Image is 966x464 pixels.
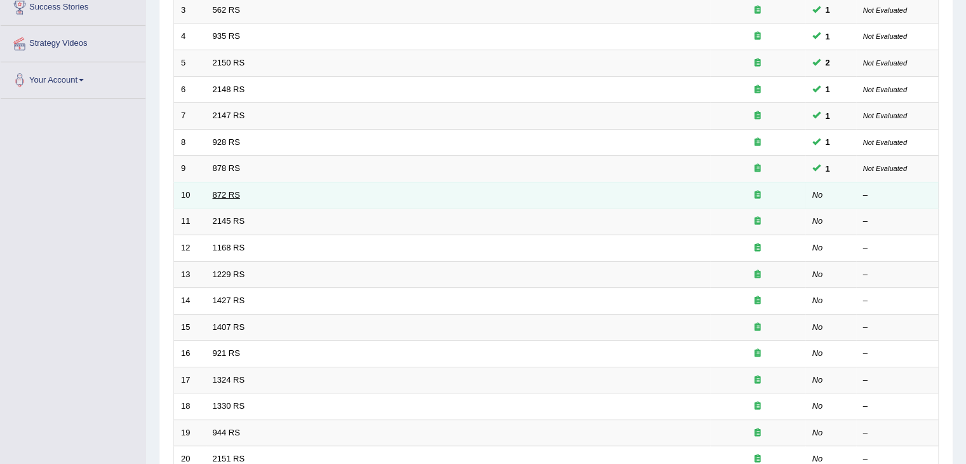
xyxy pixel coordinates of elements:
[1,26,145,58] a: Strategy Videos
[863,86,907,93] small: Not Evaluated
[812,454,823,463] em: No
[213,163,240,173] a: 878 RS
[213,216,245,226] a: 2145 RS
[812,348,823,358] em: No
[174,261,206,288] td: 13
[717,84,798,96] div: Exam occurring question
[174,103,206,130] td: 7
[812,190,823,200] em: No
[863,139,907,146] small: Not Evaluated
[213,85,245,94] a: 2148 RS
[821,3,835,17] span: You can still take this question
[863,269,932,281] div: –
[213,375,245,385] a: 1324 RS
[174,129,206,156] td: 8
[213,270,245,279] a: 1229 RS
[812,216,823,226] em: No
[174,235,206,261] td: 12
[213,348,240,358] a: 921 RS
[821,56,835,69] span: You can still take this question
[821,109,835,123] span: You can still take this question
[174,420,206,446] td: 19
[812,375,823,385] em: No
[717,295,798,307] div: Exam occurring question
[213,454,245,463] a: 2151 RS
[174,182,206,208] td: 10
[213,5,240,15] a: 562 RS
[863,215,932,228] div: –
[213,322,245,332] a: 1407 RS
[863,348,932,360] div: –
[821,135,835,149] span: You can still take this question
[863,32,907,40] small: Not Evaluated
[213,243,245,252] a: 1168 RS
[821,83,835,96] span: You can still take this question
[863,189,932,201] div: –
[174,24,206,50] td: 4
[863,322,932,334] div: –
[812,401,823,411] em: No
[213,190,240,200] a: 872 RS
[213,401,245,411] a: 1330 RS
[812,270,823,279] em: No
[717,215,798,228] div: Exam occurring question
[717,400,798,413] div: Exam occurring question
[717,57,798,69] div: Exam occurring question
[174,208,206,235] td: 11
[821,162,835,175] span: You can still take this question
[717,31,798,43] div: Exam occurring question
[717,348,798,360] div: Exam occurring question
[717,427,798,439] div: Exam occurring question
[717,189,798,201] div: Exam occurring question
[717,269,798,281] div: Exam occurring question
[717,110,798,122] div: Exam occurring question
[174,76,206,103] td: 6
[174,341,206,367] td: 16
[863,6,907,14] small: Not Evaluated
[1,62,145,94] a: Your Account
[863,427,932,439] div: –
[863,165,907,172] small: Not Evaluated
[812,322,823,332] em: No
[174,367,206,393] td: 17
[812,296,823,305] em: No
[821,30,835,43] span: You can still take this question
[717,163,798,175] div: Exam occurring question
[213,428,240,437] a: 944 RS
[213,137,240,147] a: 928 RS
[174,156,206,182] td: 9
[717,4,798,17] div: Exam occurring question
[213,111,245,120] a: 2147 RS
[863,374,932,386] div: –
[717,137,798,149] div: Exam occurring question
[174,288,206,315] td: 14
[174,50,206,77] td: 5
[812,243,823,252] em: No
[717,322,798,334] div: Exam occurring question
[717,374,798,386] div: Exam occurring question
[863,295,932,307] div: –
[213,31,240,41] a: 935 RS
[863,400,932,413] div: –
[863,242,932,254] div: –
[213,296,245,305] a: 1427 RS
[812,428,823,437] em: No
[717,242,798,254] div: Exam occurring question
[213,58,245,67] a: 2150 RS
[174,393,206,420] td: 18
[863,59,907,67] small: Not Evaluated
[863,112,907,119] small: Not Evaluated
[174,314,206,341] td: 15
